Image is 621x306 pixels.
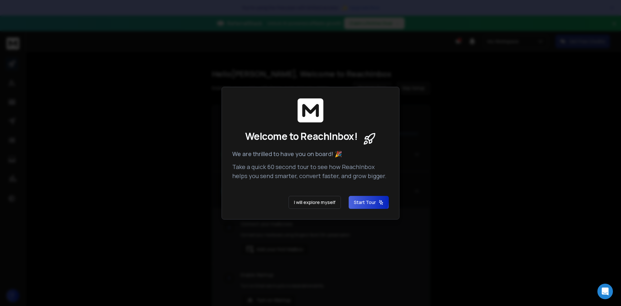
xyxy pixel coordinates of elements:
[289,196,341,209] button: I will explore myself
[245,130,357,142] span: Welcome to ReachInbox!
[349,196,389,209] button: Start Tour
[232,162,389,180] p: Take a quick 60 second tour to see how ReachInbox helps you send smarter, convert faster, and gro...
[597,284,613,299] div: Open Intercom Messenger
[232,149,389,158] p: We are thrilled to have you on board! 🎉
[354,199,384,206] span: Start Tour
